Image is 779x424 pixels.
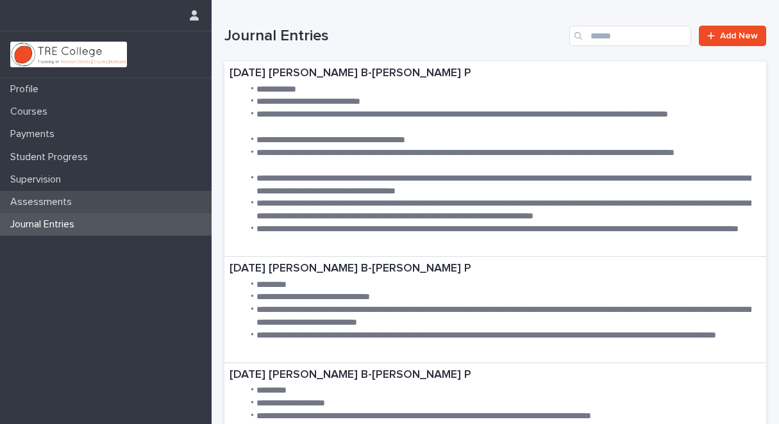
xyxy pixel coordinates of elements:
[5,174,71,186] p: Supervision
[230,368,761,382] p: [DATE] [PERSON_NAME] B-[PERSON_NAME] P
[230,262,761,276] p: [DATE] [PERSON_NAME] B-[PERSON_NAME] P
[699,26,766,46] a: Add New
[230,67,761,81] p: [DATE] [PERSON_NAME] B-[PERSON_NAME] P
[5,128,65,140] p: Payments
[5,106,58,118] p: Courses
[5,83,49,95] p: Profile
[5,196,82,208] p: Assessments
[10,42,127,67] img: L01RLPSrRaOWR30Oqb5K
[720,31,758,40] span: Add New
[5,151,98,163] p: Student Progress
[224,27,564,45] h1: Journal Entries
[569,26,691,46] input: Search
[5,218,85,231] p: Journal Entries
